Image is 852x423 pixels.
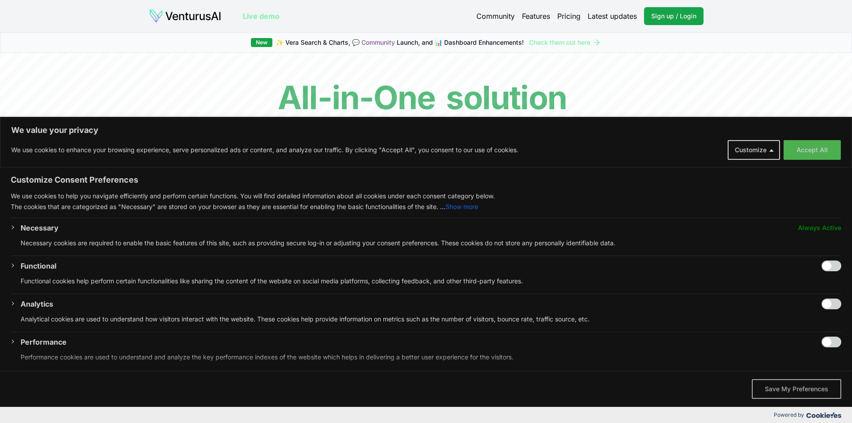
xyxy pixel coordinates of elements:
[644,7,704,25] a: Sign up / Login
[21,261,56,271] button: Functional
[11,191,841,201] p: We use cookies to help you navigate efficiently and perform certain functions. You will find deta...
[11,125,841,136] p: We value your privacy
[21,276,841,286] p: Functional cookies help perform certain functionalities like sharing the content of the website o...
[822,261,841,271] input: Enable Functional
[445,201,478,212] button: Show more
[11,175,138,185] span: Customize Consent Preferences
[11,201,841,212] p: The cookies that are categorized as "Necessary" are stored on your browser as they are essential ...
[361,38,395,46] a: Community
[276,38,524,47] span: ✨ Vera Search & Charts, 💬 Launch, and 📊 Dashboard Enhancements!
[11,145,518,155] p: We use cookies to enhance your browsing experience, serve personalized ads or content, and analyz...
[21,337,67,347] button: Performance
[522,11,550,21] a: Features
[557,11,581,21] a: Pricing
[822,337,841,347] input: Enable Performance
[822,299,841,309] input: Enable Analytics
[651,12,696,21] span: Sign up / Login
[21,299,53,309] button: Analytics
[728,140,780,160] button: Customize
[784,140,841,160] button: Accept All
[149,9,221,23] img: logo
[21,314,841,325] p: Analytical cookies are used to understand how visitors interact with the website. These cookies h...
[529,38,601,47] a: Check them out here
[588,11,637,21] a: Latest updates
[21,352,841,363] p: Performance cookies are used to understand and analyze the key performance indexes of the website...
[21,222,59,233] button: Necessary
[752,379,841,399] button: Save My Preferences
[798,222,841,233] span: Always Active
[251,38,272,47] div: New
[21,238,841,248] p: Necessary cookies are required to enable the basic features of this site, such as providing secur...
[476,11,515,21] a: Community
[243,11,280,21] a: Live demo
[806,412,841,418] img: Cookieyes logo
